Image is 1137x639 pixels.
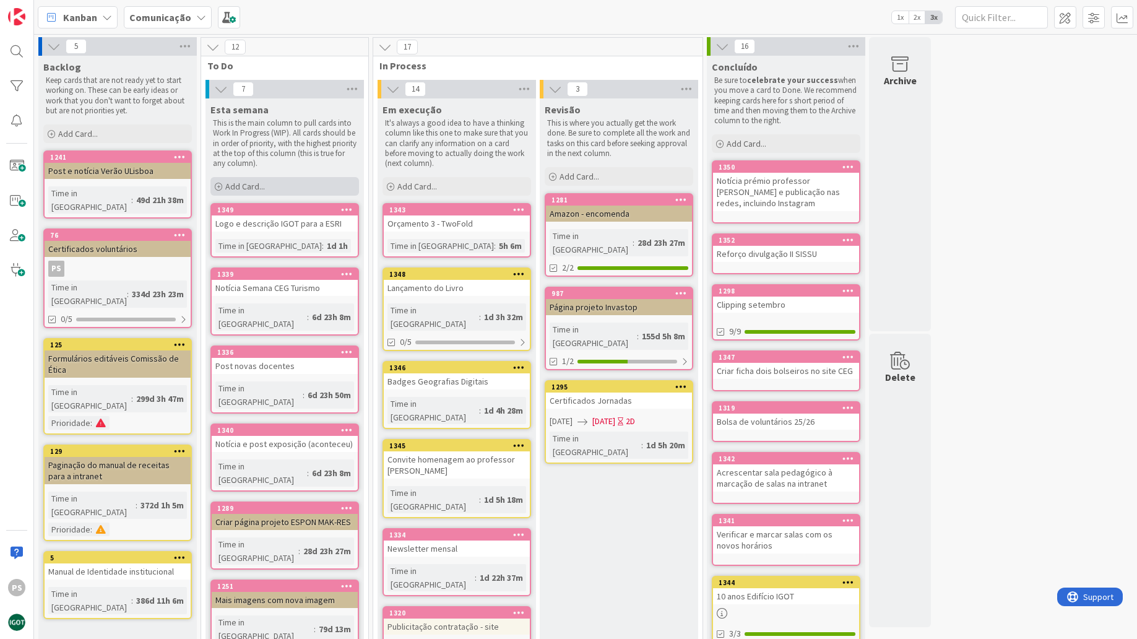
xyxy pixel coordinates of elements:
[405,82,426,97] span: 14
[384,373,530,389] div: Badges Geografias Digitais
[713,515,859,526] div: 1341
[212,280,358,296] div: Notícia Semana CEG Turismo
[50,341,191,349] div: 125
[45,552,191,563] div: 5
[212,436,358,452] div: Notícia e post exposição (aconteceu)
[389,531,530,539] div: 1334
[61,313,72,326] span: 0/5
[713,352,859,379] div: 1347Criar ficha dois bolseiros no site CEG
[384,440,530,479] div: 1345Convite homenagem ao professor [PERSON_NAME]
[45,339,191,378] div: 125Formulários editáveis Comissão de Ética
[212,581,358,608] div: 1251Mais imagens com nova imagem
[309,310,354,324] div: 6d 23h 8m
[592,415,615,428] span: [DATE]
[48,523,90,536] div: Prioridade
[379,59,687,72] span: In Process
[225,40,246,54] span: 12
[66,39,87,54] span: 5
[384,451,530,479] div: Convite homenagem ao professor [PERSON_NAME]
[551,289,692,298] div: 987
[479,493,481,506] span: :
[481,404,526,417] div: 1d 4h 28m
[225,181,265,192] span: Add Card...
[384,269,530,296] div: 1348Lançamento do Livro
[719,287,859,295] div: 1298
[747,75,838,85] strong: celebrate your success
[496,239,525,253] div: 5h 6m
[63,10,97,25] span: Kanban
[383,103,442,116] span: Em execução
[719,353,859,362] div: 1347
[45,457,191,484] div: Paginação do manual de receitas para a intranet
[233,82,254,97] span: 7
[136,498,137,512] span: :
[212,503,358,530] div: 1289Criar página projeto ESPON MAK-RES
[719,163,859,172] div: 1350
[212,204,358,215] div: 1349
[8,614,25,631] img: avatar
[955,6,1048,28] input: Quick Filter...
[131,594,133,607] span: :
[45,552,191,580] div: 5Manual de Identidade institucional
[45,152,191,163] div: 1241
[546,393,692,409] div: Certificados Jornadas
[475,571,477,585] span: :
[714,76,858,126] p: Be sure to when you move a card to Done. We recommend keeping cards here for s short period of ti...
[567,82,588,97] span: 3
[133,594,187,607] div: 386d 11h 6m
[43,61,81,73] span: Backlog
[387,239,494,253] div: Time in [GEOGRAPHIC_DATA]
[546,194,692,222] div: 1281Amazon - encomenda
[384,541,530,557] div: Newsletter mensal
[713,246,859,262] div: Reforço divulgação II SISSU
[712,61,758,73] span: Concluído
[713,402,859,430] div: 1319Bolsa de voluntários 25/26
[713,453,859,464] div: 1342
[298,544,300,558] span: :
[309,466,354,480] div: 6d 23h 8m
[50,153,191,162] div: 1241
[641,438,643,452] span: :
[137,498,187,512] div: 372d 1h 5m
[127,287,129,301] span: :
[45,563,191,580] div: Manual de Identidade institucional
[560,171,599,182] span: Add Card...
[45,339,191,350] div: 125
[45,446,191,484] div: 129Paginação do manual de receitas para a intranet
[481,310,526,324] div: 1d 3h 32m
[727,138,766,149] span: Add Card...
[217,270,358,279] div: 1339
[637,329,639,343] span: :
[45,230,191,241] div: 76
[713,297,859,313] div: Clipping setembro
[314,622,316,636] span: :
[626,415,635,428] div: 2D
[212,269,358,280] div: 1339
[389,206,530,214] div: 1343
[133,193,187,207] div: 49d 21h 38m
[384,269,530,280] div: 1348
[477,571,526,585] div: 1d 22h 37m
[546,288,692,315] div: 987Página projeto Invastop
[546,288,692,299] div: 987
[546,194,692,206] div: 1281
[133,392,187,406] div: 299d 3h 47m
[212,425,358,452] div: 1340Notícia e post exposição (aconteceu)
[215,459,307,487] div: Time in [GEOGRAPHIC_DATA]
[217,582,358,591] div: 1251
[48,280,127,308] div: Time in [GEOGRAPHIC_DATA]
[322,239,324,253] span: :
[303,388,305,402] span: :
[215,537,298,565] div: Time in [GEOGRAPHIC_DATA]
[633,236,634,250] span: :
[48,261,64,277] div: PS
[387,303,479,331] div: Time in [GEOGRAPHIC_DATA]
[212,514,358,530] div: Criar página projeto ESPON MAK-RES
[384,204,530,215] div: 1343
[212,215,358,232] div: Logo e descrição IGOT para a ESRI
[45,152,191,179] div: 1241Post e notícia Verão ULisboa
[212,425,358,436] div: 1340
[389,363,530,372] div: 1346
[8,579,25,596] div: PS
[212,347,358,374] div: 1336Post novas docentes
